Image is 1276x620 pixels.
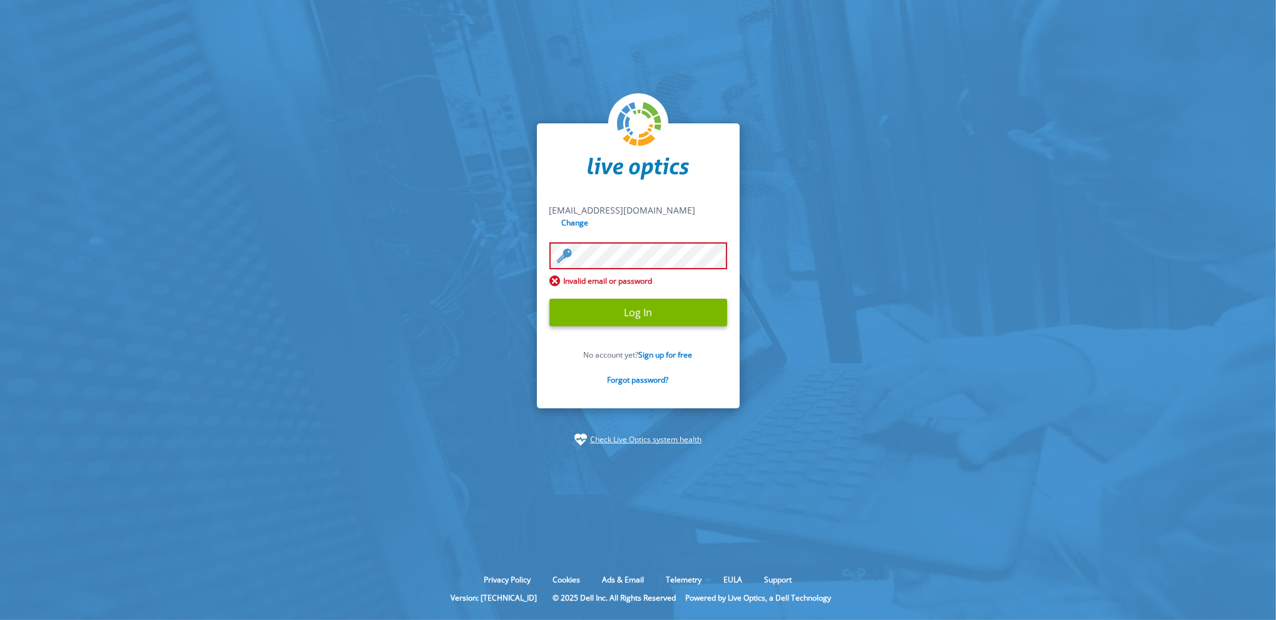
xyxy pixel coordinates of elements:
[590,433,702,446] a: Check Live Optics system health
[549,299,727,326] input: Log In
[657,574,712,585] a: Telemetry
[715,574,752,585] a: EULA
[686,592,832,603] li: Powered by Live Optics, a Dell Technology
[617,102,662,147] img: liveoptics-logo.svg
[755,574,802,585] a: Support
[593,574,654,585] a: Ads & Email
[639,349,693,360] a: Sign up for free
[544,574,590,585] a: Cookies
[559,217,593,229] input: Change
[574,433,587,446] img: status-check-icon.svg
[547,592,683,603] li: © 2025 Dell Inc. All Rights Reserved
[549,204,696,216] span: [EMAIL_ADDRESS][DOMAIN_NAME]
[588,157,689,180] img: liveoptics-word.svg
[549,349,727,360] p: No account yet?
[445,592,544,603] li: Version: [TECHNICAL_ID]
[475,574,541,585] a: Privacy Policy
[608,375,669,385] a: Forgot password?
[549,276,727,286] span: Invalid email or password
